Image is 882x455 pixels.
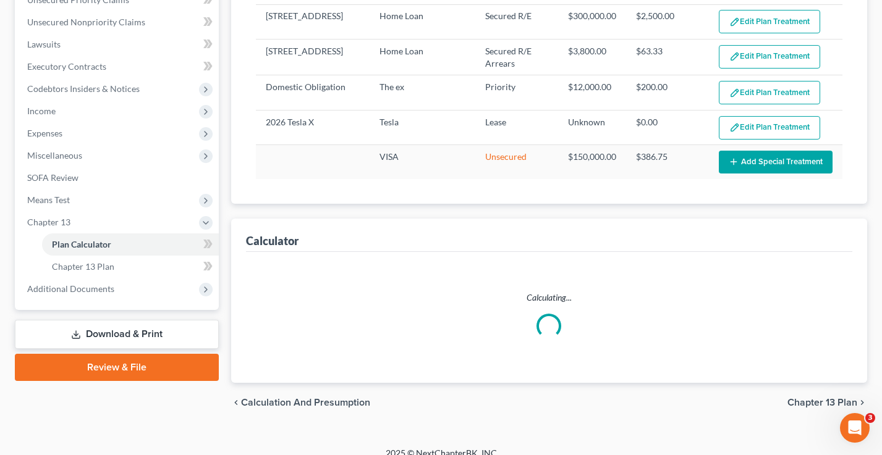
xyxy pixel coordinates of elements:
[719,81,820,104] button: Edit Plan Treatment
[475,40,559,75] td: Secured R/E Arrears
[840,413,870,443] iframe: Intercom live chat
[27,150,82,161] span: Miscellaneous
[865,413,875,423] span: 3
[27,128,62,138] span: Expenses
[719,151,833,173] button: Add Special Treatment
[370,145,475,179] td: VISA
[475,145,559,179] td: Unsecured
[27,39,61,49] span: Lawsuits
[246,233,299,248] div: Calculator
[231,398,370,407] button: chevron_left Calculation and Presumption
[27,283,114,294] span: Additional Documents
[370,110,475,144] td: Tesla
[256,291,842,304] p: Calculating...
[17,11,219,33] a: Unsecured Nonpriority Claims
[27,172,78,183] span: SOFA Review
[27,194,70,205] span: Means Test
[626,75,709,110] td: $200.00
[370,75,475,110] td: The ex
[15,354,219,381] a: Review & File
[558,40,626,75] td: $3,800.00
[719,45,820,69] button: Edit Plan Treatment
[42,233,219,256] a: Plan Calculator
[17,33,219,56] a: Lawsuits
[27,83,140,94] span: Codebtors Insiders & Notices
[475,4,559,39] td: Secured R/E
[475,75,559,110] td: Priority
[787,398,867,407] button: Chapter 13 Plan chevron_right
[729,122,740,133] img: edit-pencil-c1479a1de80d8dea1e2430c2f745a3c6a07e9d7aa2eeffe225670001d78357a8.svg
[475,110,559,144] td: Lease
[256,4,370,39] td: [STREET_ADDRESS]
[626,110,709,144] td: $0.00
[52,261,114,272] span: Chapter 13 Plan
[17,56,219,78] a: Executory Contracts
[15,320,219,349] a: Download & Print
[256,110,370,144] td: 2026 Tesla X
[626,40,709,75] td: $63.33
[558,110,626,144] td: Unknown
[729,88,740,98] img: edit-pencil-c1479a1de80d8dea1e2430c2f745a3c6a07e9d7aa2eeffe225670001d78357a8.svg
[256,75,370,110] td: Domestic Obligation
[787,398,857,407] span: Chapter 13 Plan
[256,40,370,75] td: [STREET_ADDRESS]
[27,106,56,116] span: Income
[241,398,370,407] span: Calculation and Presumption
[558,145,626,179] td: $150,000.00
[52,239,111,249] span: Plan Calculator
[626,4,709,39] td: $2,500.00
[558,4,626,39] td: $300,000.00
[27,61,106,72] span: Executory Contracts
[857,398,867,407] i: chevron_right
[42,256,219,278] a: Chapter 13 Plan
[370,40,475,75] td: Home Loan
[27,17,145,27] span: Unsecured Nonpriority Claims
[719,116,820,140] button: Edit Plan Treatment
[370,4,475,39] td: Home Loan
[231,398,241,407] i: chevron_left
[558,75,626,110] td: $12,000.00
[626,145,709,179] td: $386.75
[17,167,219,189] a: SOFA Review
[719,10,820,33] button: Edit Plan Treatment
[729,51,740,62] img: edit-pencil-c1479a1de80d8dea1e2430c2f745a3c6a07e9d7aa2eeffe225670001d78357a8.svg
[27,217,70,227] span: Chapter 13
[729,17,740,27] img: edit-pencil-c1479a1de80d8dea1e2430c2f745a3c6a07e9d7aa2eeffe225670001d78357a8.svg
